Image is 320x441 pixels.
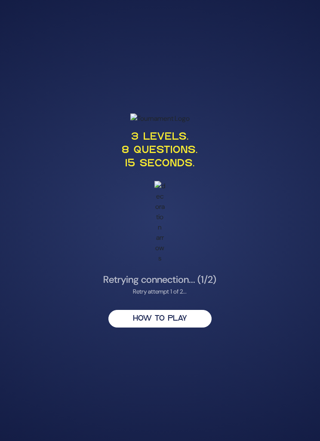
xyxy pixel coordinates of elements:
[34,287,286,296] div: Retry attempt 1 of 2...
[34,274,286,285] h4: Retrying connection... (1/2)
[34,131,286,171] p: 3 levels. 8 questions. 15 seconds.
[154,181,165,263] img: decoration arrows
[108,310,212,328] button: HOW TO PLAY
[130,113,190,124] img: Tournament Logo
